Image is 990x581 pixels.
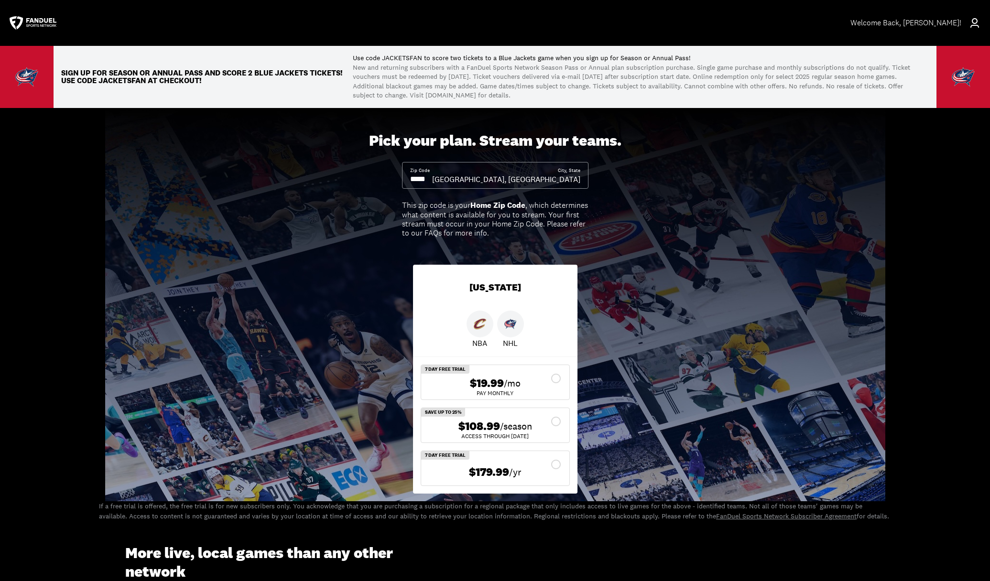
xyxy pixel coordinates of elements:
div: 7 Day Free Trial [421,451,469,460]
a: FanDuel Sports Network Subscriber Agreement [716,512,857,520]
div: [US_STATE] [413,265,577,311]
span: /season [500,420,532,433]
span: $19.99 [470,377,504,390]
div: ACCESS THROUGH [DATE] [429,433,562,439]
a: Welcome Back, [PERSON_NAME]! [850,10,980,36]
img: Team Logo [952,65,975,88]
span: /yr [509,465,522,479]
div: [GEOGRAPHIC_DATA], [GEOGRAPHIC_DATA] [432,174,580,184]
p: NBA [472,337,487,349]
h3: More live, local games than any other network [125,544,436,581]
div: This zip code is your , which determines what content is available for you to stream. Your first ... [402,201,588,237]
div: Pick your plan. Stream your teams. [369,132,621,150]
b: Home Zip Code [470,200,525,210]
img: Blue Jackets [504,318,517,330]
p: New and returning subscribers with a FanDuel Sports Network Season Pass or Annual plan subscripti... [353,63,921,100]
div: City, State [558,167,580,174]
img: Cavaliers [474,318,486,330]
p: NHL [503,337,518,349]
div: Zip Code [410,167,430,174]
div: 7 Day Free Trial [421,365,469,374]
div: Welcome Back , [PERSON_NAME]! [850,18,961,27]
span: $179.99 [469,465,509,479]
div: SAVE UP TO 25% [421,408,465,417]
p: If a free trial is offered, the free trial is for new subscribers only. You acknowledge that you ... [99,501,891,521]
div: Pay Monthly [429,390,562,396]
span: $108.99 [458,420,500,433]
p: Use code JACKETSFAN to score two tickets to a Blue Jackets game when you sign up for Season or An... [353,54,921,63]
img: Team Logo [15,65,38,88]
span: /mo [504,377,521,390]
p: Sign up for Season or Annual Pass and score 2 Blue Jackets TICKETS! Use code JACKETSFAN at checkout! [61,69,345,85]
